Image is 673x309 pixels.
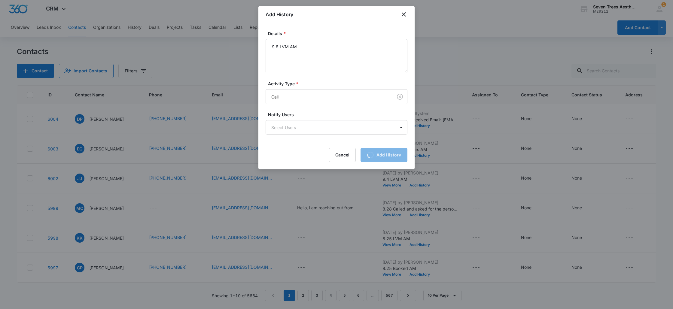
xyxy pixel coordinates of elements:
[329,148,356,162] button: Cancel
[266,39,407,73] textarea: 9.8 LVM AM
[268,30,410,37] label: Details
[395,92,405,101] button: Clear
[268,80,410,87] label: Activity Type
[266,11,293,18] h1: Add History
[400,11,407,18] button: close
[268,111,410,118] label: Notify Users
